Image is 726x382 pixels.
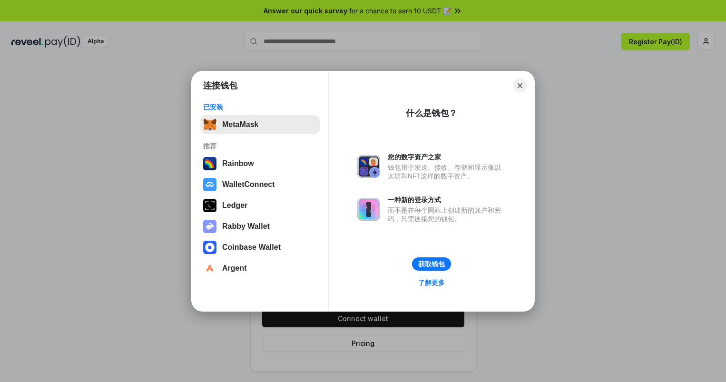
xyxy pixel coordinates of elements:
img: svg+xml,%3Csvg%20xmlns%3D%22http%3A%2F%2Fwww.w3.org%2F2000%2Fsvg%22%20width%3D%2228%22%20height%3... [203,199,216,212]
div: 您的数字资产之家 [388,153,506,161]
div: Rainbow [222,159,254,168]
div: Argent [222,264,247,273]
button: Coinbase Wallet [200,238,320,257]
div: Rabby Wallet [222,222,270,231]
img: svg+xml,%3Csvg%20xmlns%3D%22http%3A%2F%2Fwww.w3.org%2F2000%2Fsvg%22%20fill%3D%22none%22%20viewBox... [357,155,380,178]
img: svg+xml,%3Csvg%20xmlns%3D%22http%3A%2F%2Fwww.w3.org%2F2000%2Fsvg%22%20fill%3D%22none%22%20viewBox... [203,220,216,233]
div: 而不是在每个网站上创建新的账户和密码，只需连接您的钱包。 [388,206,506,223]
div: 获取钱包 [418,260,445,268]
button: Rainbow [200,154,320,173]
a: 了解更多 [412,276,451,289]
div: Coinbase Wallet [222,243,281,252]
button: Ledger [200,196,320,215]
div: 已安装 [203,103,317,111]
img: svg+xml,%3Csvg%20width%3D%2228%22%20height%3D%2228%22%20viewBox%3D%220%200%2028%2028%22%20fill%3D... [203,178,216,191]
div: Ledger [222,201,247,210]
div: 推荐 [203,142,317,150]
div: 什么是钱包？ [406,108,457,119]
img: svg+xml,%3Csvg%20width%3D%22120%22%20height%3D%22120%22%20viewBox%3D%220%200%20120%20120%22%20fil... [203,157,216,170]
div: 钱包用于发送、接收、存储和显示像以太坊和NFT这样的数字资产。 [388,163,506,180]
button: WalletConnect [200,175,320,194]
button: MetaMask [200,115,320,134]
div: 一种新的登录方式 [388,196,506,204]
div: WalletConnect [222,180,275,189]
img: svg+xml,%3Csvg%20xmlns%3D%22http%3A%2F%2Fwww.w3.org%2F2000%2Fsvg%22%20fill%3D%22none%22%20viewBox... [357,198,380,221]
h1: 连接钱包 [203,80,237,91]
img: svg+xml,%3Csvg%20width%3D%2228%22%20height%3D%2228%22%20viewBox%3D%220%200%2028%2028%22%20fill%3D... [203,262,216,275]
div: 了解更多 [418,278,445,287]
img: svg+xml,%3Csvg%20width%3D%2228%22%20height%3D%2228%22%20viewBox%3D%220%200%2028%2028%22%20fill%3D... [203,241,216,254]
button: Argent [200,259,320,278]
button: 获取钱包 [412,257,451,271]
img: svg+xml,%3Csvg%20fill%3D%22none%22%20height%3D%2233%22%20viewBox%3D%220%200%2035%2033%22%20width%... [203,118,216,131]
button: Close [513,79,527,92]
div: MetaMask [222,120,258,129]
button: Rabby Wallet [200,217,320,236]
